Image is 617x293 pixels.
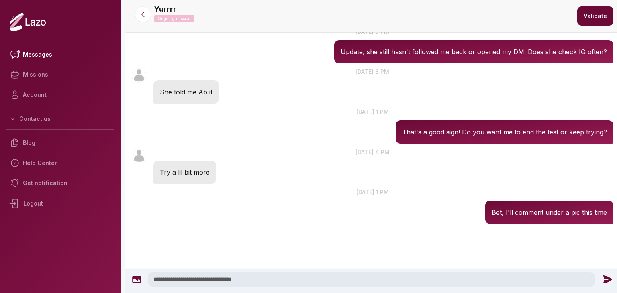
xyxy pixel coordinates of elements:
button: Contact us [6,112,114,126]
p: Update, she still hasn't followed me back or opened my DM. Does she check IG often? [341,47,607,57]
a: Account [6,85,114,105]
p: Yurrrr [154,4,176,15]
button: Validate [577,6,613,26]
a: Blog [6,133,114,153]
a: Messages [6,45,114,65]
p: She told me Ab it [160,87,212,97]
div: Logout [6,193,114,214]
p: Ongoing mission [154,15,194,22]
p: Try a lil bit more [160,167,210,177]
a: Get notification [6,173,114,193]
a: Help Center [6,153,114,173]
p: That's a good sign! Do you want me to end the test or keep trying? [402,127,607,137]
a: Missions [6,65,114,85]
p: Bet, I'll comment under a pic this time [492,207,607,218]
